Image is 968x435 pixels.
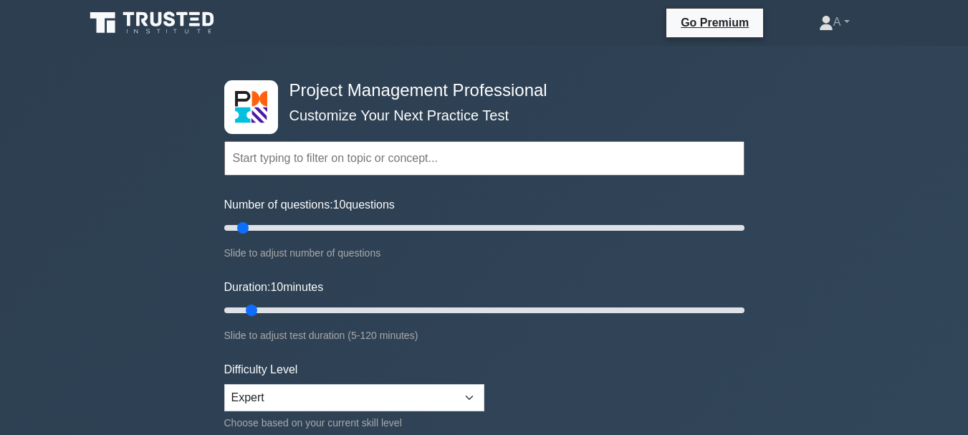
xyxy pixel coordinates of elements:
span: 10 [270,281,283,293]
span: 10 [333,199,346,211]
div: Slide to adjust number of questions [224,244,744,262]
div: Choose based on your current skill level [224,414,484,431]
a: A [785,8,884,37]
label: Number of questions: questions [224,196,395,214]
label: Difficulty Level [224,361,298,378]
a: Go Premium [672,14,757,32]
input: Start typing to filter on topic or concept... [224,141,744,176]
div: Slide to adjust test duration (5-120 minutes) [224,327,744,344]
h4: Project Management Professional [284,80,674,101]
label: Duration: minutes [224,279,324,296]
